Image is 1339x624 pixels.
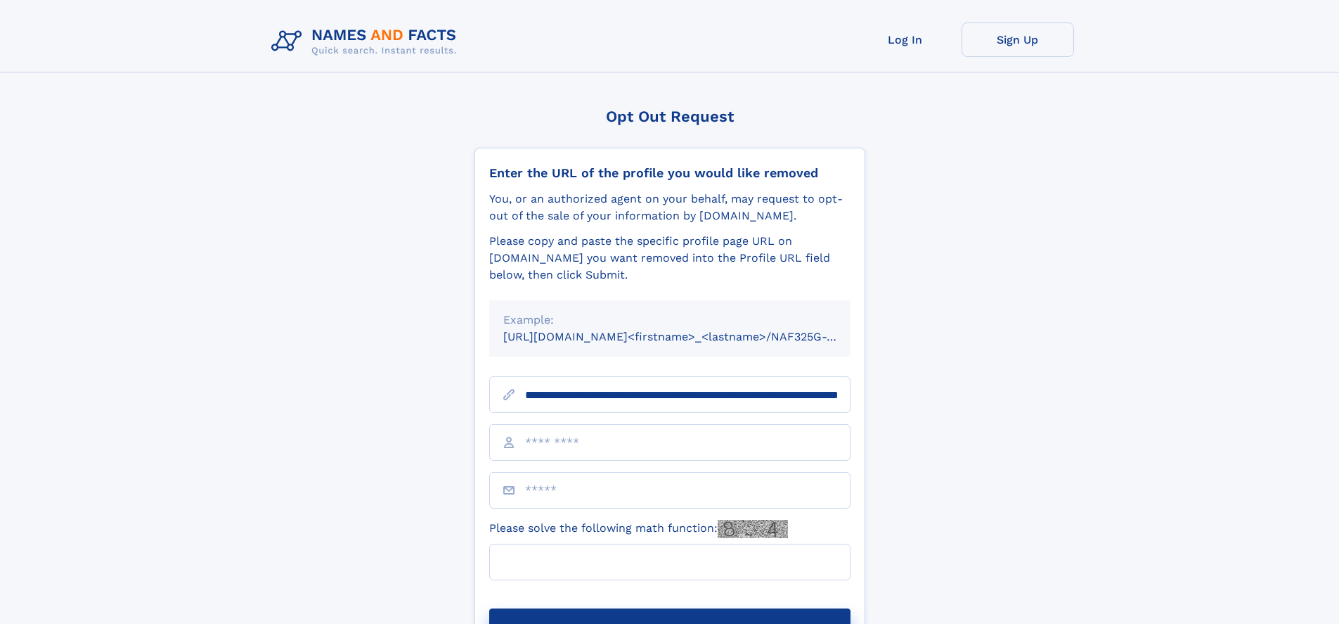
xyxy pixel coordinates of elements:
[489,191,850,224] div: You, or an authorized agent on your behalf, may request to opt-out of the sale of your informatio...
[489,233,850,284] div: Please copy and paste the specific profile page URL on [DOMAIN_NAME] you want removed into the Pr...
[849,23,962,57] a: Log In
[962,23,1074,57] a: Sign Up
[474,108,865,125] div: Opt Out Request
[489,165,850,181] div: Enter the URL of the profile you would like removed
[503,330,877,343] small: [URL][DOMAIN_NAME]<firstname>_<lastname>/NAF325G-xxxxxxxx
[266,23,468,61] img: Logo Names and Facts
[489,520,788,538] label: Please solve the following math function:
[503,312,836,329] div: Example:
